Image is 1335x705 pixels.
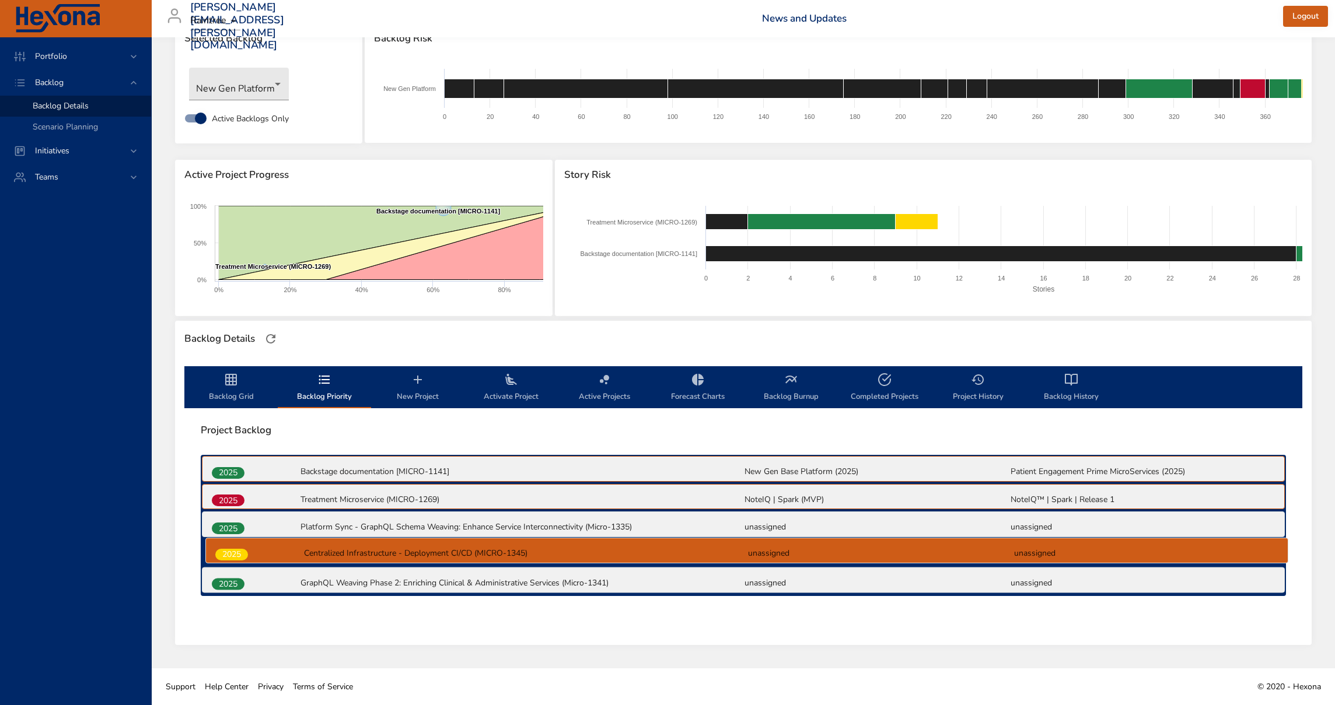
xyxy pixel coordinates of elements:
text: 240 [987,113,997,120]
text: 16 [1040,275,1047,282]
span: Activate Project [471,373,551,404]
text: Treatment Microservice (MICRO-1269) [586,219,697,226]
text: New Gen Platform [383,85,436,92]
text: 14 [998,275,1005,282]
span: Backlog Risk [374,33,1302,44]
text: 6 [831,275,834,282]
text: 60% [427,286,439,293]
text: 40 [532,113,539,120]
span: Backlog Burnup [752,373,831,404]
text: 80 [624,113,631,120]
span: Teams [26,171,68,183]
div: backlog-tab [184,366,1302,408]
text: 0 [443,113,446,120]
span: Project Backlog [201,425,1286,436]
span: Forecast Charts [658,373,738,404]
span: Project History [938,373,1018,404]
text: 220 [941,113,952,120]
p: Treatment Microservice (MICRO-1269) [300,494,742,506]
text: 80% [498,286,511,293]
text: 180 [850,113,860,120]
div: Backlog Details [181,329,258,348]
text: 12 [955,275,962,282]
span: Backlog Priority [285,373,364,404]
div: New Gen Platform [189,68,289,100]
text: 340 [1215,113,1225,120]
p: Patient Engagement Prime MicroServices (2025) [1011,466,1275,478]
text: 20% [284,286,296,293]
span: Backlog [26,77,73,88]
p: NoteIQ | Spark (MVP) [745,494,1009,506]
text: 26 [1251,275,1258,282]
text: 18 [1082,275,1089,282]
span: Scenario Planning [33,121,98,132]
span: Backlog Grid [191,373,271,404]
text: 160 [804,113,815,120]
text: 260 [1032,113,1043,120]
p: unassigned [745,521,1009,533]
span: Logout [1292,9,1319,24]
text: 24 [1208,275,1215,282]
text: 140 [759,113,769,120]
text: 2 [746,275,750,282]
span: Active Projects [565,373,644,404]
text: 320 [1169,113,1179,120]
h3: [PERSON_NAME][EMAIL_ADDRESS][PERSON_NAME][DOMAIN_NAME] [190,1,284,51]
button: Logout [1283,6,1328,27]
text: 8 [873,275,876,282]
text: 0% [197,276,207,283]
text: 50% [194,240,207,247]
img: Hexona [14,4,102,33]
span: Active Project Progress [184,169,543,181]
span: New Project [378,373,457,404]
text: 120 [713,113,724,120]
p: GraphQL Weaving Phase 2: Enriching Clinical & Administrative Services (Micro-1341) [300,577,742,589]
text: 20 [487,113,494,120]
span: Privacy [258,681,284,692]
a: News and Updates [762,12,847,25]
a: Terms of Service [288,674,358,700]
text: Treatment Microservice (MICRO-1269) [215,263,331,270]
text: 60 [578,113,585,120]
span: Support [166,681,195,692]
a: Help Center [200,674,253,700]
text: 0% [214,286,223,293]
span: Backlog Details [33,100,89,111]
span: Selected Backlog [184,33,353,44]
span: Help Center [205,681,249,692]
p: New Gen Base Platform (2025) [745,466,1009,478]
text: Stories [1032,285,1054,293]
text: 200 [896,113,906,120]
span: Portfolio [26,51,76,62]
a: Privacy [253,674,288,700]
text: 360 [1260,113,1271,120]
text: Backstage documentation [MICRO-1141] [580,250,697,257]
a: Support [161,674,200,700]
text: 40% [355,286,368,293]
p: Backstage documentation [MICRO-1141] [300,466,742,478]
span: Initiatives [26,145,79,156]
p: unassigned [1011,577,1275,589]
text: 100 [667,113,678,120]
text: 22 [1166,275,1173,282]
span: © 2020 - Hexona [1257,681,1321,692]
text: 28 [1293,275,1300,282]
span: Story Risk [564,169,1302,181]
span: Terms of Service [293,681,353,692]
p: Platform Sync - GraphQL Schema Weaving: Enhance Service Interconnectivity (Micro-1335) [300,521,742,533]
text: 10 [913,275,920,282]
text: 280 [1078,113,1088,120]
div: Raintree [190,12,240,30]
p: unassigned [745,577,1009,589]
text: 100% [190,203,207,210]
p: unassigned [1011,521,1275,533]
span: Active Backlogs Only [212,113,289,125]
text: Backstage documentation [MICRO-1141] [376,208,500,215]
button: Refresh Page [262,330,279,348]
span: Completed Projects [845,373,924,404]
text: 0 [704,275,708,282]
text: 4 [788,275,792,282]
text: 20 [1124,275,1131,282]
p: NoteIQ™ | Spark | Release 1 [1011,494,1275,506]
span: Backlog History [1032,373,1111,404]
